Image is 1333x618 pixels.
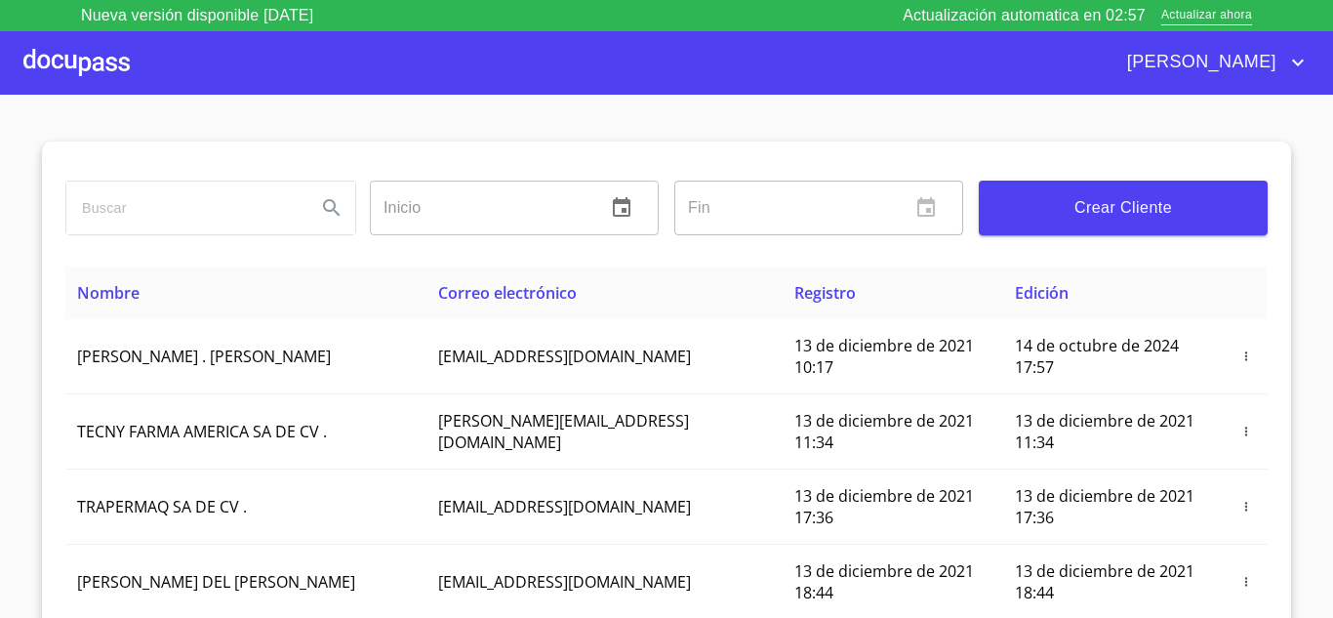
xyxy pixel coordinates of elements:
span: Registro [794,282,856,304]
span: [PERSON_NAME][EMAIL_ADDRESS][DOMAIN_NAME] [438,410,689,453]
span: 13 de diciembre de 2021 17:36 [1015,485,1194,528]
span: Correo electrónico [438,282,577,304]
span: [PERSON_NAME] . [PERSON_NAME] [77,346,331,367]
button: Search [308,185,355,231]
p: Nueva versión disponible [DATE] [81,4,313,27]
span: 13 de diciembre de 2021 18:44 [1015,560,1194,603]
span: [PERSON_NAME] DEL [PERSON_NAME] [77,571,355,593]
span: Actualizar ahora [1161,6,1252,26]
button: Crear Cliente [979,181,1268,235]
span: 13 de diciembre de 2021 11:34 [794,410,974,453]
span: [EMAIL_ADDRESS][DOMAIN_NAME] [438,346,691,367]
span: Nombre [77,282,140,304]
span: [EMAIL_ADDRESS][DOMAIN_NAME] [438,496,691,517]
span: 13 de diciembre de 2021 10:17 [794,335,974,378]
span: [PERSON_NAME] [1112,47,1286,78]
p: Actualización automatica en 02:57 [903,4,1146,27]
span: 13 de diciembre de 2021 18:44 [794,560,974,603]
span: 13 de diciembre de 2021 11:34 [1015,410,1194,453]
button: account of current user [1112,47,1310,78]
span: Crear Cliente [994,194,1252,222]
span: TRAPERMAQ SA DE CV . [77,496,247,517]
input: search [66,182,301,234]
span: 13 de diciembre de 2021 17:36 [794,485,974,528]
span: 14 de octubre de 2024 17:57 [1015,335,1179,378]
span: Edición [1015,282,1069,304]
span: [EMAIL_ADDRESS][DOMAIN_NAME] [438,571,691,593]
span: TECNY FARMA AMERICA SA DE CV . [77,421,327,442]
